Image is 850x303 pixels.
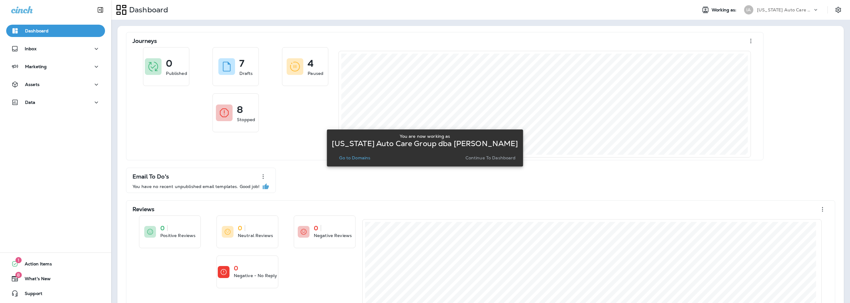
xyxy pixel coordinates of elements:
p: Go to Domains [339,155,370,160]
p: Assets [25,82,40,87]
button: Data [6,96,105,109]
p: You have no recent unpublished email templates. Good job! [133,184,259,189]
p: Paused [308,70,323,76]
p: Negative Reviews [314,232,352,239]
button: 1Action Items [6,258,105,270]
button: Settings [833,4,844,15]
p: Continue to Dashboard [465,155,516,160]
p: 0 [166,60,172,67]
p: Drafts [239,70,253,76]
p: 4 [308,60,313,67]
span: Support [19,291,42,298]
button: Assets [6,78,105,91]
p: Reviews [133,206,154,212]
button: Dashboard [6,25,105,37]
p: 0 [238,225,242,231]
p: Published [166,70,187,76]
p: Journeys [133,38,157,44]
p: 7 [239,60,244,67]
p: Email To Do's [133,174,169,180]
p: 0 [160,225,165,231]
button: Continue to Dashboard [463,154,518,162]
span: 8 [15,272,22,278]
p: Data [25,100,36,105]
button: Collapse Sidebar [92,4,109,16]
button: Inbox [6,43,105,55]
p: 8 [237,107,243,113]
span: Action Items [19,261,52,269]
p: [US_STATE] Auto Care Group dba [PERSON_NAME] [757,7,813,12]
p: Neutral Reviews [238,232,273,239]
p: Dashboard [25,28,48,33]
button: Go to Domains [337,154,373,162]
p: 0 [314,225,318,231]
p: Dashboard [127,5,168,14]
div: IA [744,5,753,14]
p: Stopped [237,117,255,123]
p: Positive Reviews [160,232,196,239]
p: 0 [234,265,238,271]
button: Support [6,287,105,300]
span: What's New [19,276,51,284]
span: Working as: [712,7,738,13]
p: You are now working as [400,134,450,139]
button: Marketing [6,60,105,73]
p: Marketing [25,64,47,69]
p: Negative - No Reply [234,272,277,279]
p: Inbox [25,46,36,51]
button: 8What's New [6,272,105,285]
p: [US_STATE] Auto Care Group dba [PERSON_NAME] [332,141,518,146]
span: 1 [15,257,22,263]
